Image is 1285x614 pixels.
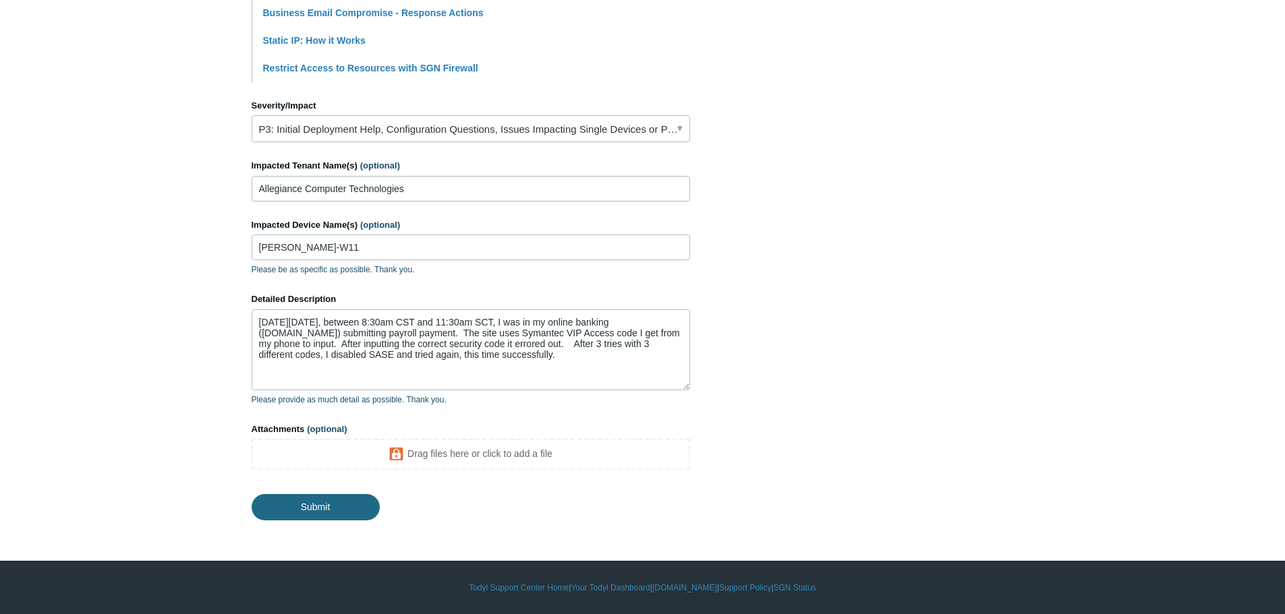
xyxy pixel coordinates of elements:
[252,264,690,276] p: Please be as specific as possible. Thank you.
[652,582,717,594] a: [DOMAIN_NAME]
[252,159,690,173] label: Impacted Tenant Name(s)
[252,494,380,520] input: Submit
[252,582,1034,594] div: | | | |
[263,35,366,46] a: Static IP: How it Works
[263,63,478,73] a: Restrict Access to Resources with SGN Firewall
[469,582,569,594] a: Todyl Support Center Home
[263,7,484,18] a: Business Email Compromise - Response Actions
[252,394,690,406] p: Please provide as much detail as possible. Thank you.
[774,582,816,594] a: SGN Status
[360,160,400,171] span: (optional)
[307,424,347,434] span: (optional)
[252,423,690,436] label: Attachments
[252,293,690,306] label: Detailed Description
[252,115,690,142] a: P3: Initial Deployment Help, Configuration Questions, Issues Impacting Single Devices or Past Out...
[719,582,771,594] a: Support Policy
[252,218,690,232] label: Impacted Device Name(s)
[252,99,690,113] label: Severity/Impact
[360,220,400,230] span: (optional)
[571,582,650,594] a: Your Todyl Dashboard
